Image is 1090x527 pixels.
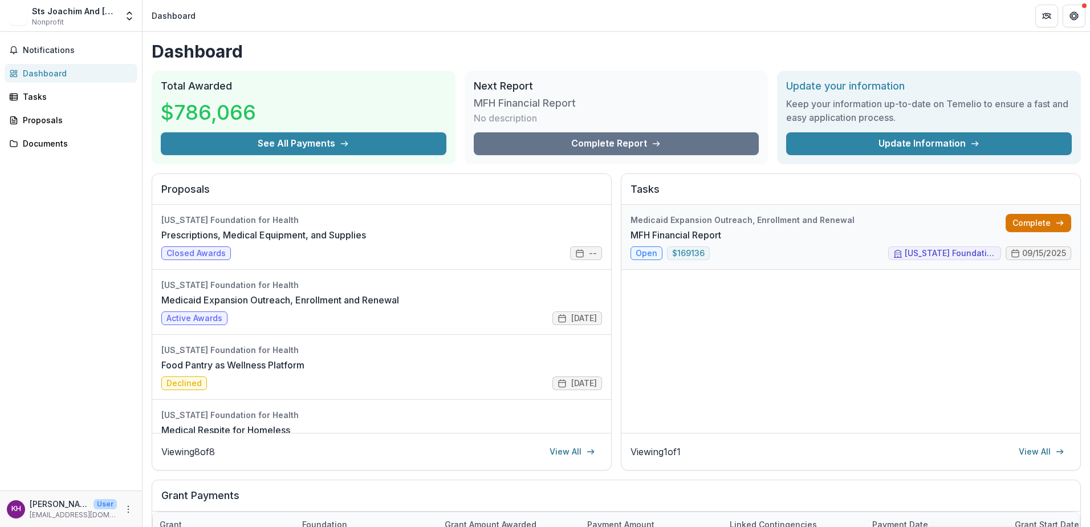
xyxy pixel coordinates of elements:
p: User [93,499,117,509]
a: Prescriptions, Medical Equipment, and Supplies [161,228,366,242]
a: Medical Respite for Homeless [161,423,290,437]
h2: Proposals [161,183,602,205]
div: Sts Joachim And [PERSON_NAME] Care Service [32,5,117,17]
button: Notifications [5,41,137,59]
a: Medicaid Expansion Outreach, Enrollment and Renewal [161,293,399,307]
h2: Next Report [474,80,759,92]
h2: Total Awarded [161,80,446,92]
h3: $786,066 [161,97,256,128]
div: Dashboard [23,67,128,79]
button: Partners [1035,5,1058,27]
a: View All [543,443,602,461]
img: Sts Joachim And Ann Care Service [9,7,27,25]
a: Update Information [786,132,1072,155]
a: Tasks [5,87,137,106]
div: Kathy Henderson [11,505,21,513]
button: See All Payments [161,132,446,155]
a: Complete Report [474,132,759,155]
a: Documents [5,134,137,153]
a: Dashboard [5,64,137,83]
button: Get Help [1063,5,1085,27]
h3: Keep your information up-to-date on Temelio to ensure a fast and easy application process. [786,97,1072,124]
p: Viewing 8 of 8 [161,445,215,459]
span: Nonprofit [32,17,64,27]
button: More [121,502,135,516]
h2: Grant Payments [161,489,1071,511]
a: MFH Financial Report [631,228,721,242]
div: Documents [23,137,128,149]
span: Notifications [23,46,133,55]
p: Viewing 1 of 1 [631,445,681,459]
a: Proposals [5,111,137,129]
div: Tasks [23,91,128,103]
p: [EMAIL_ADDRESS][DOMAIN_NAME] [30,510,117,520]
h2: Update your information [786,80,1072,92]
h3: MFH Financial Report [474,97,576,110]
p: No description [474,111,537,125]
a: View All [1012,443,1071,461]
nav: breadcrumb [147,7,200,24]
h1: Dashboard [152,41,1081,62]
div: Proposals [23,114,128,126]
h2: Tasks [631,183,1071,205]
div: Dashboard [152,10,196,22]
a: Food Pantry as Wellness Platform [161,358,304,372]
button: Open entity switcher [121,5,137,27]
a: Complete [1006,214,1071,232]
p: [PERSON_NAME] [30,498,89,510]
